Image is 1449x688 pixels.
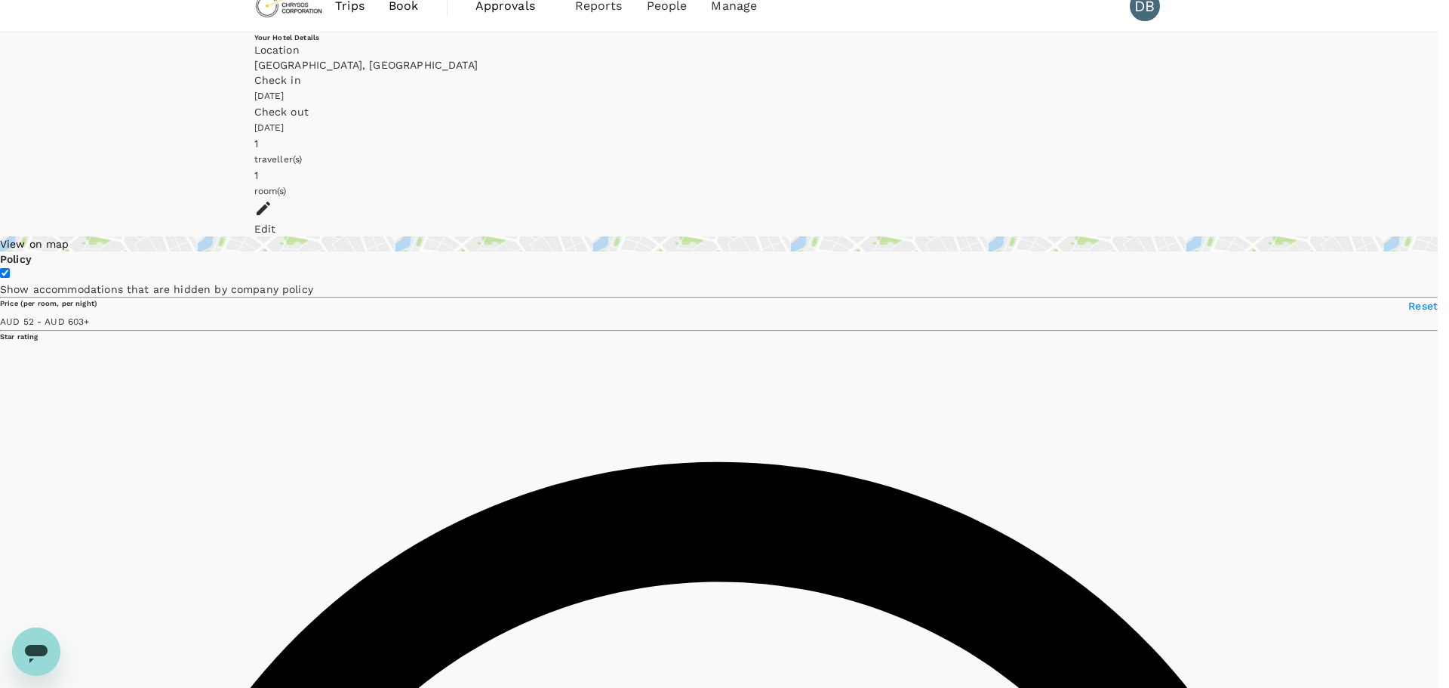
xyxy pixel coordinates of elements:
[254,42,1184,57] div: Location
[254,186,287,196] span: room(s)
[254,154,303,165] span: traveller(s)
[254,136,1184,151] div: 1
[254,91,285,101] span: [DATE]
[1408,300,1438,312] span: Reset
[254,168,1184,183] div: 1
[254,57,1184,73] div: [GEOGRAPHIC_DATA], [GEOGRAPHIC_DATA]
[254,104,1184,119] div: Check out
[254,122,285,133] span: [DATE]
[254,32,1184,42] h6: Your Hotel Details
[254,73,1184,88] div: Check in
[254,221,1184,236] div: Edit
[12,628,60,676] iframe: Button to launch messaging window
